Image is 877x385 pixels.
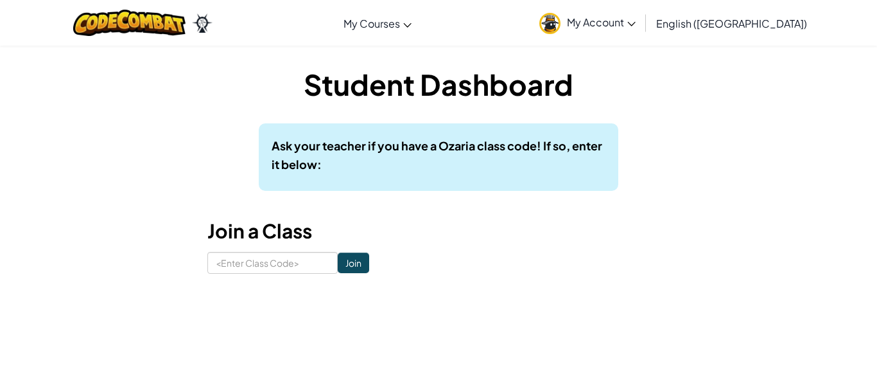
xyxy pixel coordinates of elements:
input: <Enter Class Code> [207,252,338,274]
a: My Account [533,3,642,43]
h3: Join a Class [207,217,670,246]
span: My Account [567,15,636,29]
b: Ask your teacher if you have a Ozaria class code! If so, enter it below: [272,138,602,172]
input: Join [338,253,369,273]
img: avatar [539,13,560,34]
span: My Courses [343,17,400,30]
img: CodeCombat logo [73,10,186,36]
span: English ([GEOGRAPHIC_DATA]) [656,17,807,30]
h1: Student Dashboard [207,64,670,104]
img: Ozaria [192,13,213,33]
a: My Courses [337,6,418,40]
a: English ([GEOGRAPHIC_DATA]) [650,6,813,40]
